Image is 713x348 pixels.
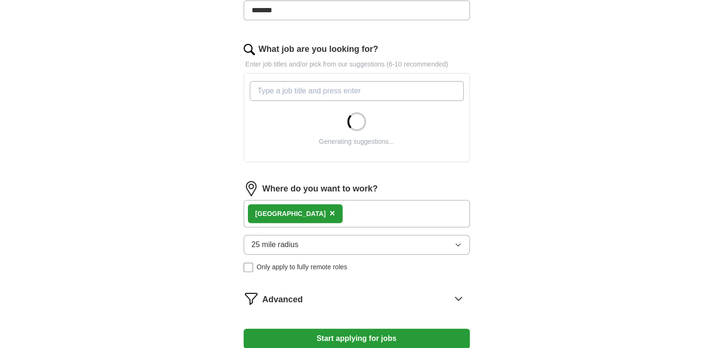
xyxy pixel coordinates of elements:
[329,207,335,221] button: ×
[259,43,378,56] label: What job are you looking for?
[244,181,259,196] img: location.png
[262,293,303,306] span: Advanced
[244,291,259,306] img: filter
[244,263,253,272] input: Only apply to fully remote roles
[257,262,347,272] span: Only apply to fully remote roles
[319,137,394,147] div: Generating suggestions...
[262,182,378,195] label: Where do you want to work?
[244,44,255,55] img: search.png
[252,239,299,250] span: 25 mile radius
[329,208,335,218] span: ×
[255,209,326,219] div: [GEOGRAPHIC_DATA]
[244,235,470,255] button: 25 mile radius
[250,81,464,101] input: Type a job title and press enter
[244,59,470,69] p: Enter job titles and/or pick from our suggestions (6-10 recommended)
